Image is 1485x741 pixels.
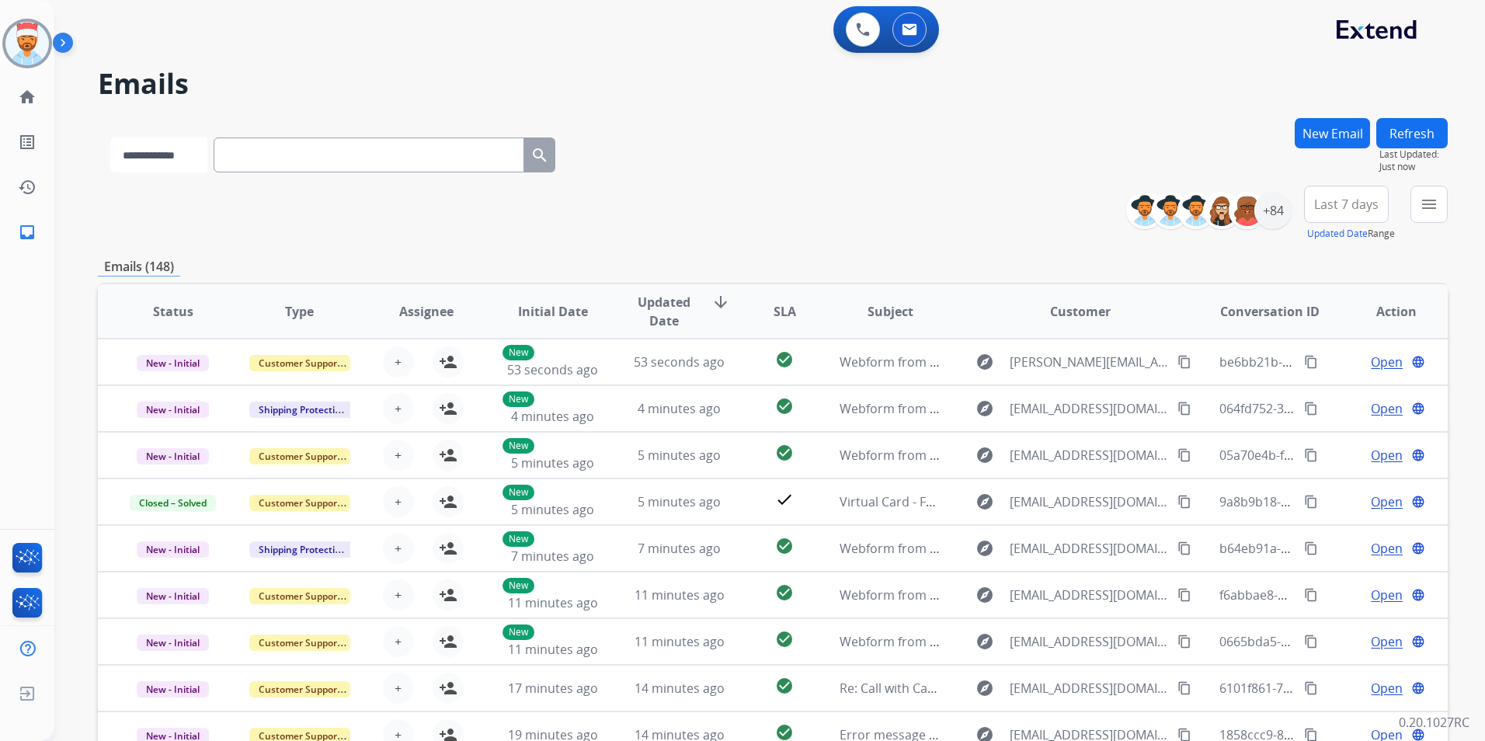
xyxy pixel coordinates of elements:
[638,400,721,417] span: 4 minutes ago
[711,293,730,311] mat-icon: arrow_downward
[383,393,414,424] button: +
[249,448,350,464] span: Customer Support
[511,548,594,565] span: 7 minutes ago
[775,397,794,416] mat-icon: check_circle
[1307,228,1368,240] button: Updated Date
[508,680,598,697] span: 17 minutes ago
[634,353,725,370] span: 53 seconds ago
[840,586,1191,604] span: Webform from [EMAIL_ADDRESS][DOMAIN_NAME] on [DATE]
[1304,402,1318,416] mat-icon: content_copy
[1177,448,1191,462] mat-icon: content_copy
[508,594,598,611] span: 11 minutes ago
[511,408,594,425] span: 4 minutes ago
[1177,588,1191,602] mat-icon: content_copy
[98,68,1448,99] h2: Emails
[976,399,994,418] mat-icon: explore
[249,402,356,418] span: Shipping Protection
[1177,402,1191,416] mat-icon: content_copy
[1371,353,1403,371] span: Open
[976,353,994,371] mat-icon: explore
[1010,586,1169,604] span: [EMAIL_ADDRESS][DOMAIN_NAME]
[439,539,457,558] mat-icon: person_add
[976,586,994,604] mat-icon: explore
[1177,635,1191,649] mat-icon: content_copy
[1371,586,1403,604] span: Open
[503,438,534,454] p: New
[503,578,534,593] p: New
[1411,355,1425,369] mat-icon: language
[629,293,699,330] span: Updated Date
[1411,681,1425,695] mat-icon: language
[249,541,356,558] span: Shipping Protection
[1219,680,1448,697] span: 6101f861-7f86-44e0-b5a9-c7ec447feceb
[137,635,209,651] span: New - Initial
[1177,495,1191,509] mat-icon: content_copy
[976,679,994,698] mat-icon: explore
[1304,541,1318,555] mat-icon: content_copy
[285,302,314,321] span: Type
[1219,586,1446,604] span: f6abbae8-d09a-4aeb-8e31-4e7f1aefef5f
[775,630,794,649] mat-icon: check_circle
[153,302,193,321] span: Status
[1371,539,1403,558] span: Open
[1219,353,1464,370] span: be6bb21b-472e-43db-bde1-701b64bd373f
[1010,399,1169,418] span: [EMAIL_ADDRESS][DOMAIN_NAME]
[1304,186,1389,223] button: Last 7 days
[840,680,1057,697] span: Re: Call with Caller [PHONE_NUMBER]
[137,402,209,418] span: New - Initial
[1219,633,1454,650] span: 0665bda5-5064-474f-b56f-6583b4cc2549
[383,673,414,704] button: +
[439,679,457,698] mat-icon: person_add
[775,490,794,509] mat-icon: check
[868,302,913,321] span: Subject
[395,399,402,418] span: +
[976,539,994,558] mat-icon: explore
[249,495,350,511] span: Customer Support
[249,681,350,698] span: Customer Support
[395,586,402,604] span: +
[635,633,725,650] span: 11 minutes ago
[383,486,414,517] button: +
[840,353,1384,370] span: Webform from [PERSON_NAME][EMAIL_ADDRESS][PERSON_NAME][DOMAIN_NAME] on [DATE]
[1411,588,1425,602] mat-icon: language
[1177,681,1191,695] mat-icon: content_copy
[840,493,977,510] span: Virtual Card - Follow Up
[638,447,721,464] span: 5 minutes ago
[1304,588,1318,602] mat-icon: content_copy
[1371,446,1403,464] span: Open
[1010,353,1169,371] span: [PERSON_NAME][EMAIL_ADDRESS][PERSON_NAME][DOMAIN_NAME]
[395,632,402,651] span: +
[395,446,402,464] span: +
[638,540,721,557] span: 7 minutes ago
[511,501,594,518] span: 5 minutes ago
[137,355,209,371] span: New - Initial
[507,361,598,378] span: 53 seconds ago
[1371,492,1403,511] span: Open
[383,346,414,377] button: +
[976,632,994,651] mat-icon: explore
[775,537,794,555] mat-icon: check_circle
[249,635,350,651] span: Customer Support
[1010,539,1169,558] span: [EMAIL_ADDRESS][DOMAIN_NAME]
[635,680,725,697] span: 14 minutes ago
[1371,679,1403,698] span: Open
[137,681,209,698] span: New - Initial
[1304,495,1318,509] mat-icon: content_copy
[383,626,414,657] button: +
[1379,161,1448,173] span: Just now
[1321,284,1448,339] th: Action
[518,302,588,321] span: Initial Date
[383,440,414,471] button: +
[503,624,534,640] p: New
[18,133,37,151] mat-icon: list_alt
[439,632,457,651] mat-icon: person_add
[395,353,402,371] span: +
[395,679,402,698] span: +
[1254,192,1292,229] div: +84
[1307,227,1395,240] span: Range
[1219,540,1457,557] span: b64eb91a-9891-459a-8360-35de0898fa2c
[1411,495,1425,509] mat-icon: language
[98,257,180,277] p: Emails (148)
[439,586,457,604] mat-icon: person_add
[775,677,794,695] mat-icon: check_circle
